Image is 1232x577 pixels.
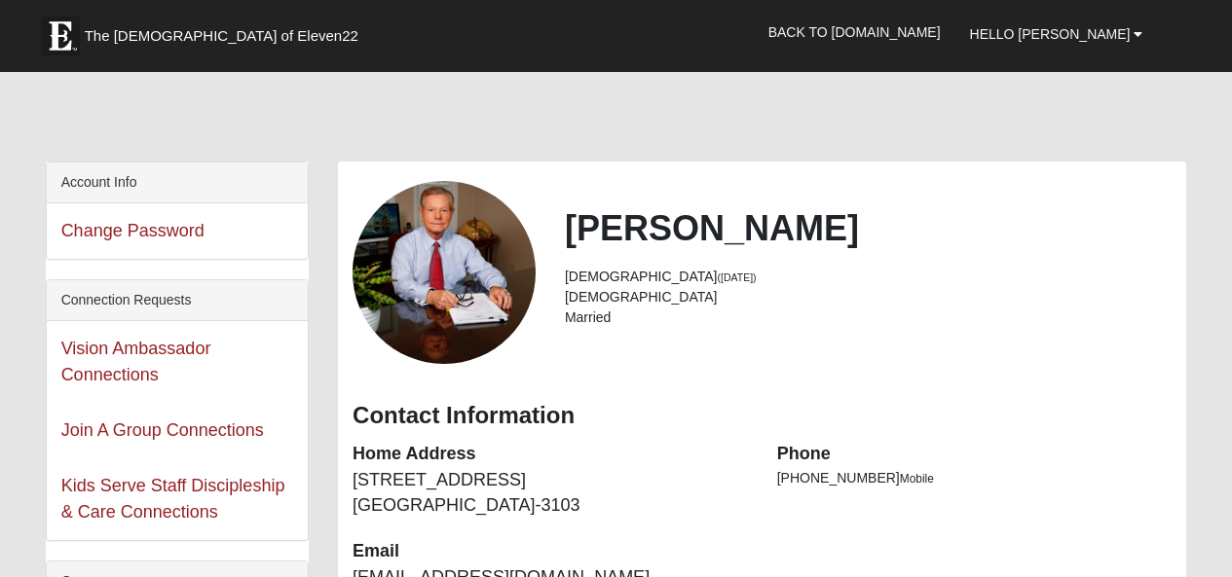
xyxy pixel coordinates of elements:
[565,287,1172,307] li: [DEMOGRAPHIC_DATA]
[61,339,211,384] a: Vision Ambassador Connections
[718,271,757,283] small: ([DATE])
[353,468,748,518] dd: [STREET_ADDRESS] [GEOGRAPHIC_DATA]-3103
[900,472,934,486] span: Mobile
[970,26,1131,42] span: Hello [PERSON_NAME]
[353,402,1172,430] h3: Contact Information
[47,280,308,321] div: Connection Requests
[777,468,1173,488] li: [PHONE_NUMBER]
[565,207,1172,249] h2: [PERSON_NAME]
[61,476,285,522] a: Kids Serve Staff Discipleship & Care Connections
[41,17,80,55] img: Eleven22 logo
[353,539,748,564] dt: Email
[85,26,358,46] span: The [DEMOGRAPHIC_DATA] of Eleven22
[565,307,1172,328] li: Married
[47,162,308,203] div: Account Info
[61,420,264,440] a: Join A Group Connections
[565,267,1172,287] li: [DEMOGRAPHIC_DATA]
[777,442,1173,467] dt: Phone
[955,10,1158,58] a: Hello [PERSON_NAME]
[353,442,748,467] dt: Home Address
[61,221,205,240] a: Change Password
[754,8,955,56] a: Back to [DOMAIN_NAME]
[353,181,536,364] a: View Fullsize Photo
[31,7,421,55] a: The [DEMOGRAPHIC_DATA] of Eleven22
